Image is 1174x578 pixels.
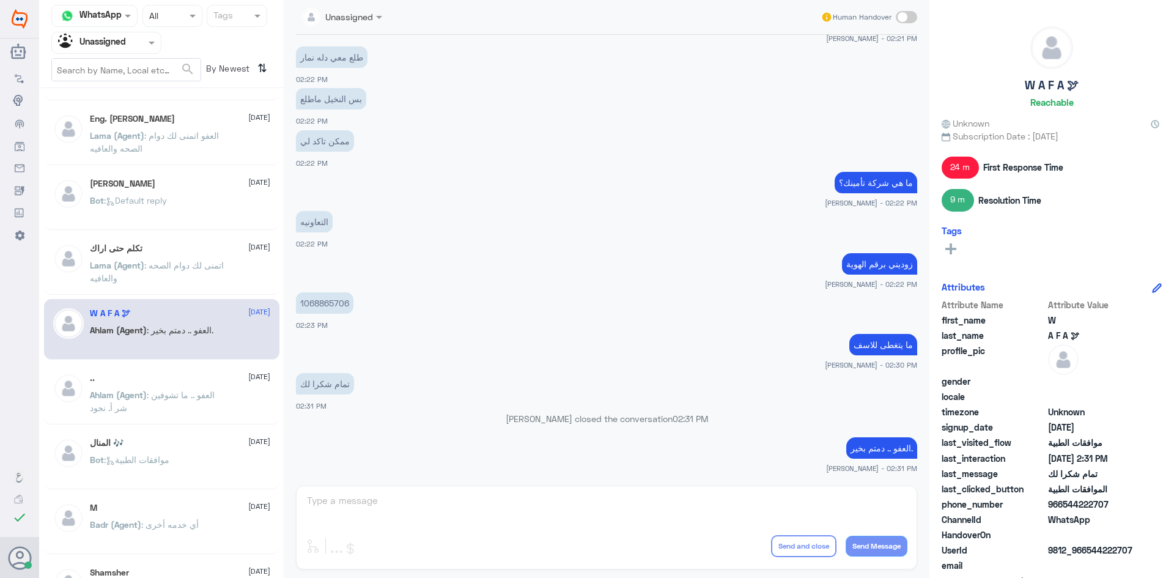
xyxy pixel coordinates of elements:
[1048,344,1079,375] img: defaultAdmin.png
[90,260,144,270] span: Lama (Agent)
[825,360,917,370] span: [PERSON_NAME] - 02:30 PM
[942,436,1046,449] span: last_visited_flow
[942,189,974,211] span: 9 m
[942,559,1046,572] span: email
[1048,298,1137,311] span: Attribute Value
[296,117,328,125] span: 02:22 PM
[90,114,175,124] h5: Eng. Yousef
[90,179,155,189] h5: Mariam Sayed
[296,373,354,395] p: 24/8/2025, 2:31 PM
[296,412,917,425] p: [PERSON_NAME] closed the conversation
[296,240,328,248] span: 02:22 PM
[942,130,1162,143] span: Subscription Date : [DATE]
[147,325,213,335] span: : العفو .. دمتم بخير.
[53,373,84,404] img: defaultAdmin.png
[942,421,1046,434] span: signup_date
[942,513,1046,526] span: ChannelId
[53,503,84,533] img: defaultAdmin.png
[201,58,253,83] span: By Newest
[52,59,201,81] input: Search by Name, Local etc…
[180,62,195,76] span: search
[248,242,270,253] span: [DATE]
[90,390,147,400] span: Ahlam (Agent)
[296,46,367,68] p: 24/8/2025, 2:22 PM
[1048,421,1137,434] span: 2025-08-24T10:56:36.389Z
[1048,513,1137,526] span: 2
[296,75,328,83] span: 02:22 PM
[90,503,97,513] h5: M
[257,58,267,78] i: ⇅
[58,7,76,25] img: whatsapp.png
[248,371,270,382] span: [DATE]
[90,519,141,530] span: Badr (Agent)
[90,308,130,319] h5: W A F A 🕊
[1048,390,1137,403] span: null
[942,329,1046,342] span: last_name
[104,195,167,206] span: : Default reply
[673,413,708,424] span: 02:31 PM
[141,519,199,530] span: : أي خدمه أخرى
[296,130,354,152] p: 24/8/2025, 2:22 PM
[825,198,917,208] span: [PERSON_NAME] - 02:22 PM
[1048,559,1137,572] span: null
[8,546,31,569] button: Avatar
[942,344,1046,372] span: profile_pic
[53,114,84,144] img: defaultAdmin.png
[53,179,84,209] img: defaultAdmin.png
[942,225,962,236] h6: Tags
[1048,528,1137,541] span: null
[1048,375,1137,388] span: null
[90,260,224,283] span: : اتمنى لك دوام الصحه والعافيه
[1048,544,1137,557] span: 9812_966544222707
[942,452,1046,465] span: last_interaction
[12,510,27,525] i: check
[296,88,366,109] p: 24/8/2025, 2:22 PM
[248,501,270,512] span: [DATE]
[58,34,76,52] img: Unassigned.svg
[942,157,979,179] span: 24 m
[942,281,985,292] h6: Attributes
[942,528,1046,541] span: HandoverOn
[248,177,270,188] span: [DATE]
[1031,27,1072,69] img: defaultAdmin.png
[296,292,353,314] p: 24/8/2025, 2:23 PM
[90,243,142,254] h5: تكلم حتى اراك
[90,195,104,206] span: Bot
[90,373,95,383] h5: ..
[90,325,147,335] span: Ahlam (Agent)
[942,298,1046,311] span: Attribute Name
[90,438,124,448] h5: المنال 🎶
[846,536,907,557] button: Send Message
[1048,436,1137,449] span: موافقات الطبية
[942,483,1046,495] span: last_clicked_button
[53,308,84,339] img: defaultAdmin.png
[1030,97,1074,108] h6: Reachable
[53,243,84,274] img: defaultAdmin.png
[771,535,836,557] button: Send and close
[248,306,270,317] span: [DATE]
[104,454,169,465] span: : موافقات الطبية
[942,406,1046,418] span: timezone
[942,498,1046,511] span: phone_number
[1048,467,1137,480] span: تمام شكرا لك
[90,454,104,465] span: Bot
[849,334,917,355] p: 24/8/2025, 2:30 PM
[248,112,270,123] span: [DATE]
[942,375,1046,388] span: gender
[1048,498,1137,511] span: 966544222707
[983,161,1063,174] span: First Response Time
[842,253,917,275] p: 24/8/2025, 2:22 PM
[212,9,233,24] div: Tags
[942,390,1046,403] span: locale
[825,279,917,289] span: [PERSON_NAME] - 02:22 PM
[90,130,144,141] span: Lama (Agent)
[942,117,989,130] span: Unknown
[12,9,28,29] img: Widebot Logo
[1048,406,1137,418] span: Unknown
[1048,483,1137,495] span: الموافقات الطبية
[835,172,917,193] p: 24/8/2025, 2:22 PM
[53,438,84,469] img: defaultAdmin.png
[1048,314,1137,327] span: W
[1025,78,1079,92] h5: W A F A 🕊
[826,463,917,473] span: [PERSON_NAME] - 02:31 PM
